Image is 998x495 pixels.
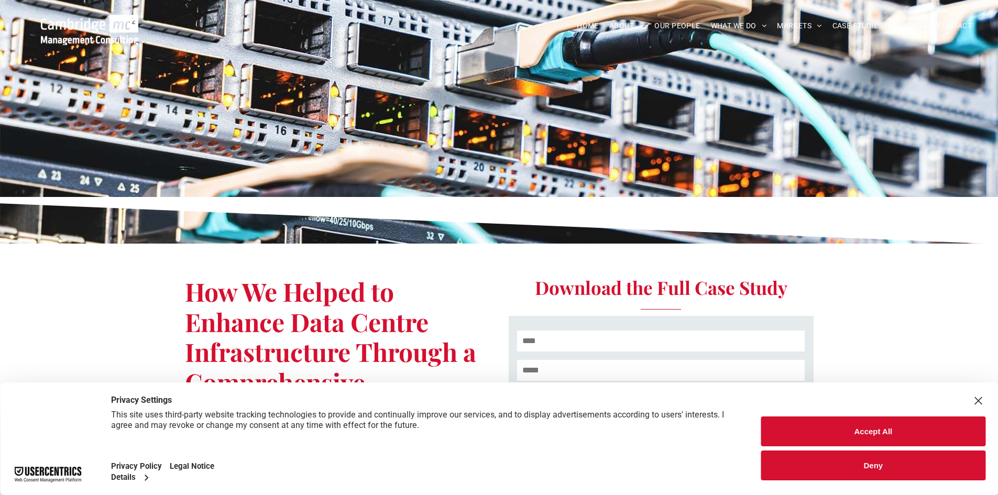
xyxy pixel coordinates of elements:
a: WHAT WE DO [706,18,772,34]
span: Download the Full Case Study [535,275,787,300]
a: Your Business Transformed | Cambridge Management Consulting [41,16,138,27]
img: Go to Homepage [41,15,138,45]
a: OUR PEOPLE [649,18,705,34]
a: ABOUT [604,18,650,34]
a: MARKETS [772,18,827,34]
span: How We Helped to Enhance Data Centre Infrastructure Through a Comprehensive Connectivity Study [185,274,476,428]
a: INSIGHTS [888,18,933,34]
a: HOME [572,18,604,34]
a: CONTACT [933,18,977,34]
a: CASE STUDIES [827,18,888,34]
